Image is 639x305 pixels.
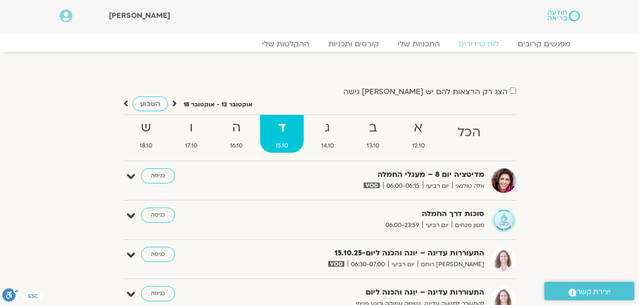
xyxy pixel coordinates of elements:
a: ו17.10 [170,115,213,153]
a: קורסים ותכניות [319,39,388,49]
span: מגוון מנחים [452,220,484,230]
label: הצג רק הרצאות להם יש [PERSON_NAME] גישה [343,87,508,96]
a: הכל [442,115,496,153]
a: ש18.10 [124,115,168,153]
a: כניסה [141,286,175,301]
span: 18.10 [124,141,168,151]
span: יום רביעי [423,181,452,191]
a: כניסה [141,247,175,262]
span: 14.10 [306,141,349,151]
strong: ש [124,117,168,139]
strong: התעוררות עדינה – יוגה והכנה ליום [253,286,484,299]
strong: ב [351,117,394,139]
a: השבוע [132,96,168,111]
span: [PERSON_NAME] רוחם [418,260,484,270]
span: 06:00-06:15 [383,181,423,191]
span: יום רביעי [422,220,452,230]
span: יום רביעי [388,260,418,270]
a: התכניות שלי [388,39,449,49]
span: השבוע [140,99,160,108]
a: לוח שידורים [449,39,508,49]
span: 17.10 [170,141,213,151]
a: א12.10 [396,115,440,153]
img: vodicon [364,183,379,188]
a: ההקלטות שלי [253,39,319,49]
nav: Menu [60,39,580,49]
a: יצירת קשר [544,282,634,300]
strong: הכל [442,122,496,143]
span: יצירת קשר [577,286,611,298]
strong: ה [215,117,258,139]
span: [PERSON_NAME] [109,10,170,21]
span: 06:00-23:59 [382,220,422,230]
a: ד15.10 [260,115,304,153]
a: ג14.10 [306,115,349,153]
img: vodicon [328,261,344,267]
a: ב13.10 [351,115,394,153]
strong: ו [170,117,213,139]
span: 15.10 [260,141,304,151]
strong: ד [260,117,304,139]
span: 16.10 [215,141,258,151]
strong: סוכות דרך החמלה [253,208,484,220]
a: כניסה [141,168,175,183]
span: אלה טולנאי [452,181,484,191]
span: 06:30-07:00 [348,260,388,270]
a: כניסה [141,208,175,223]
p: אוקטובר 12 - אוקטובר 18 [184,100,253,110]
strong: התעוררות עדינה – יוגה והכנה ליום-15.10.25 [253,247,484,260]
strong: מדיטציה יום 8 – מעגלי החמלה [253,168,484,181]
a: ה16.10 [215,115,258,153]
strong: א [396,117,440,139]
span: 13.10 [351,141,394,151]
a: מפגשים קרובים [508,39,580,49]
span: 12.10 [396,141,440,151]
strong: ג [306,117,349,139]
